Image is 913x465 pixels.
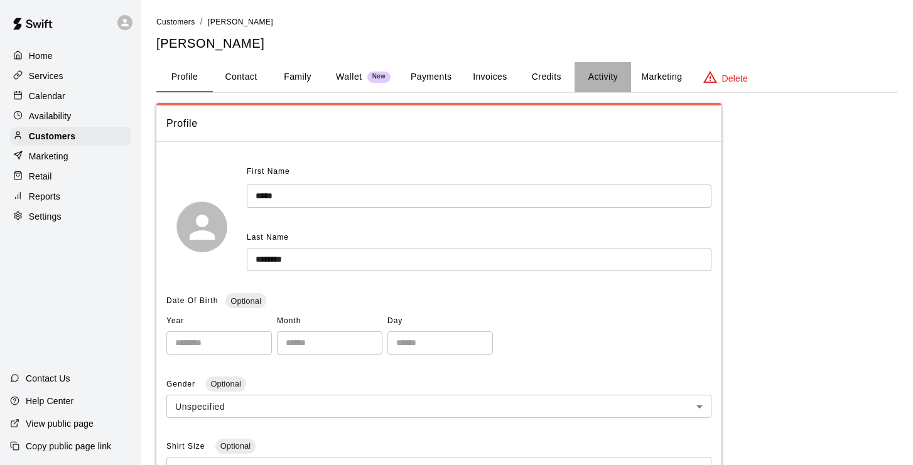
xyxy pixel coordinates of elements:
span: Gender [166,380,198,388]
p: Home [29,50,53,62]
span: Optional [225,296,266,306]
button: Payments [401,62,462,92]
a: Settings [10,207,131,226]
span: First Name [247,162,290,182]
p: Availability [29,110,72,122]
p: Retail [29,170,52,183]
p: Customers [29,130,75,142]
p: Settings [29,210,62,223]
p: Help Center [26,395,73,407]
nav: breadcrumb [156,15,898,29]
span: Optional [205,379,246,388]
a: Availability [10,107,131,126]
h5: [PERSON_NAME] [156,35,898,52]
div: Unspecified [166,395,711,418]
button: Activity [575,62,631,92]
button: Profile [156,62,213,92]
p: Copy public page link [26,440,111,452]
span: Optional [215,441,256,451]
button: Contact [213,62,269,92]
a: Retail [10,167,131,186]
p: Wallet [336,70,362,83]
button: Family [269,62,326,92]
p: View public page [26,417,94,430]
span: Last Name [247,233,289,242]
span: Profile [166,115,711,132]
button: Credits [518,62,575,92]
a: Calendar [10,87,131,105]
p: Calendar [29,90,65,102]
button: Marketing [631,62,692,92]
a: Customers [156,16,195,26]
span: [PERSON_NAME] [208,18,273,26]
p: Reports [29,190,60,203]
p: Services [29,70,63,82]
p: Contact Us [26,372,70,385]
a: Reports [10,187,131,206]
a: Home [10,46,131,65]
span: Customers [156,18,195,26]
a: Services [10,67,131,85]
p: Marketing [29,150,68,163]
div: basic tabs example [156,62,898,92]
span: Date Of Birth [166,296,218,305]
p: Delete [722,72,748,85]
button: Invoices [462,62,518,92]
a: Marketing [10,147,131,166]
span: Shirt Size [166,442,208,451]
span: New [367,73,391,81]
li: / [200,15,203,28]
span: Year [166,311,272,331]
span: Month [277,311,382,331]
span: Day [387,311,493,331]
a: Customers [10,127,131,146]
